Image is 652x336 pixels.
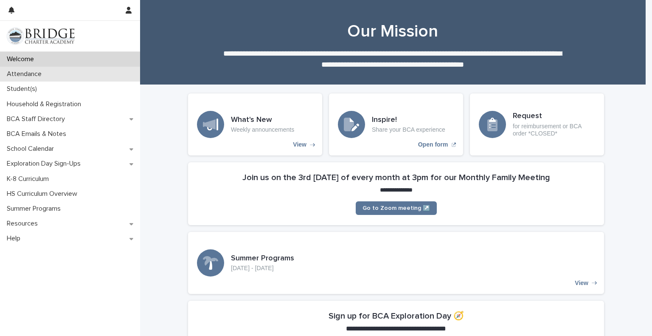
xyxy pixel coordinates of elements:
h2: Sign up for BCA Exploration Day 🧭 [329,311,464,321]
a: View [188,93,322,155]
h1: Our Mission [185,21,601,42]
p: Summer Programs [3,205,67,213]
p: View [293,141,306,148]
h3: What's New [231,116,294,125]
img: V1C1m3IdTEidaUdm9Hs0 [7,28,75,45]
a: View [188,232,604,294]
a: Go to Zoom meeting ↗️ [356,201,437,215]
a: Open form [329,93,463,155]
p: View [575,280,588,287]
h2: Join us on the 3rd [DATE] of every month at 3pm for our Monthly Family Meeting [242,172,550,183]
p: BCA Staff Directory [3,115,72,123]
p: for reimbursement or BCA order *CLOSED* [513,123,595,137]
p: Open form [418,141,448,148]
p: Resources [3,220,45,228]
h3: Summer Programs [231,254,294,263]
p: Welcome [3,55,41,63]
p: Attendance [3,70,48,78]
p: BCA Emails & Notes [3,130,73,138]
p: Share your BCA experience [372,126,445,133]
p: Household & Registration [3,100,88,108]
span: Go to Zoom meeting ↗️ [363,205,430,211]
p: Weekly announcements [231,126,294,133]
p: [DATE] - [DATE] [231,265,294,272]
p: Help [3,234,27,243]
h3: Inspire! [372,116,445,125]
p: Exploration Day Sign-Ups [3,160,87,168]
p: Student(s) [3,85,44,93]
p: School Calendar [3,145,61,153]
p: K-8 Curriculum [3,175,56,183]
p: HS Curriculum Overview [3,190,84,198]
h3: Request [513,112,595,121]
